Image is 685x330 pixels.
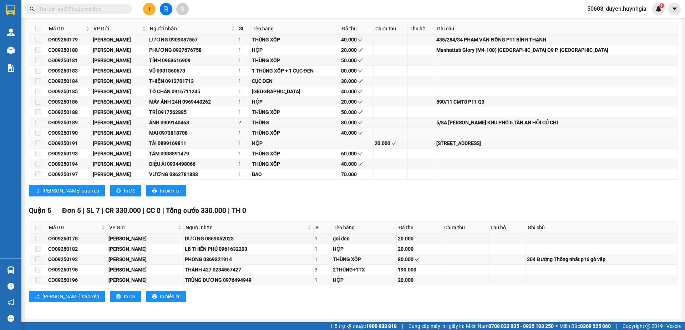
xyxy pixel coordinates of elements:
[48,56,90,64] div: CĐ09250181
[143,3,156,15] button: plus
[47,66,92,76] td: CĐ09250183
[341,170,372,178] div: 70.000
[108,266,182,274] div: [PERSON_NAME]
[107,244,184,254] td: Cam Đức
[358,89,363,94] span: check
[185,276,312,284] div: TRÙNG DƯƠNG 0976494949
[436,46,676,54] div: Manhattab Glory (M4-108) [GEOGRAPHIC_DATA] Q9 P. [GEOGRAPHIC_DATA]
[149,46,236,54] div: PHƯƠNG 0937676758
[47,159,92,169] td: CĐ09250194
[47,275,107,285] td: CĐ09250196
[92,66,148,76] td: Cam Đức
[252,46,339,54] div: HỘP
[252,139,339,147] div: HỘP
[110,291,141,302] button: printerIn DS
[47,45,92,55] td: CĐ09250180
[252,98,339,106] div: HỘP
[526,222,678,234] th: Ghi chú
[149,160,236,168] div: DIỆU ÁI 0934498066
[466,322,554,330] span: Miền Nam
[252,108,339,116] div: THÙNG XỐP
[6,5,15,15] img: logo-vxr
[436,36,676,44] div: 435/284/34 PHẠM VĂN ĐỒNG P11 BÌNH THẠNH
[671,6,678,12] span: caret-down
[48,67,90,75] div: CĐ09250183
[332,222,397,234] th: Tên hàng
[160,292,181,300] span: In biên lai
[163,6,168,11] span: file-add
[93,160,147,168] div: [PERSON_NAME]
[149,129,236,137] div: MAI 0973818708
[92,86,148,97] td: Cam Đức
[358,47,363,52] span: check
[252,77,339,85] div: CỤC ĐEN
[442,222,489,234] th: Chưa thu
[402,322,403,330] span: |
[35,188,40,194] span: sort-ascending
[39,5,123,13] input: Tìm tên, số ĐT hoặc mã đơn
[93,46,147,54] div: [PERSON_NAME]
[92,149,148,159] td: Cam Đức
[341,87,372,95] div: 40.000
[655,6,662,12] img: icon-new-feature
[436,98,676,106] div: 590/11 CMT8 P11 Q3
[341,46,372,54] div: 20.000
[48,46,90,54] div: CĐ09250180
[252,129,339,137] div: THÙNG XỐP
[238,56,249,64] div: 1
[149,87,236,95] div: TỐ CHÂN 0916711245
[93,150,147,157] div: [PERSON_NAME]
[47,35,92,45] td: CĐ09250179
[358,161,363,166] span: check
[616,322,617,330] span: |
[333,235,395,242] div: goi den
[143,206,144,215] span: |
[48,255,106,263] div: CĐ09250192
[238,67,249,75] div: 1
[42,187,99,195] span: [PERSON_NAME] sắp xếp
[397,222,442,234] th: Đã thu
[149,170,236,178] div: VƯƠNG 0862781838
[47,169,92,180] td: CĐ09250197
[48,139,90,147] div: CĐ09250191
[47,128,92,138] td: CĐ09250190
[149,119,236,126] div: ÁNH 0909140468
[105,206,141,215] span: CR 330.000
[374,23,408,35] th: Chưa thu
[48,87,90,95] div: CĐ09250185
[149,56,236,64] div: TỈNH 0963616909
[110,185,141,196] button: printerIn DS
[435,23,678,35] th: Ghi chú
[124,187,135,195] span: In DS
[358,110,363,115] span: check
[93,87,147,95] div: [PERSON_NAME]
[92,55,148,66] td: Cam Đức
[252,87,339,95] div: [GEOGRAPHIC_DATA]
[232,206,246,215] span: TH 0
[48,98,90,106] div: CĐ09250186
[93,98,147,106] div: [PERSON_NAME]
[7,315,14,322] span: message
[7,266,15,274] img: warehouse-icon
[93,129,147,137] div: [PERSON_NAME]
[116,294,121,300] span: printer
[47,244,107,254] td: CĐ09250182
[48,150,90,157] div: CĐ09250193
[7,46,15,54] img: warehouse-icon
[238,98,249,106] div: 1
[146,206,161,215] span: CC 0
[93,139,147,147] div: [PERSON_NAME]
[333,266,395,274] div: 2THÙNG+1TX
[358,130,363,135] span: check
[149,77,236,85] div: THIỆN 0913701713
[47,117,92,128] td: CĐ09250189
[252,56,339,64] div: THÙNG XỐP
[358,99,363,104] span: check
[341,150,372,157] div: 60.000
[659,3,664,8] sup: 1
[93,119,147,126] div: [PERSON_NAME]
[92,159,148,169] td: Cam Đức
[109,224,176,231] span: VP Gửi
[150,25,230,32] span: Người nhận
[398,245,441,253] div: 20.000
